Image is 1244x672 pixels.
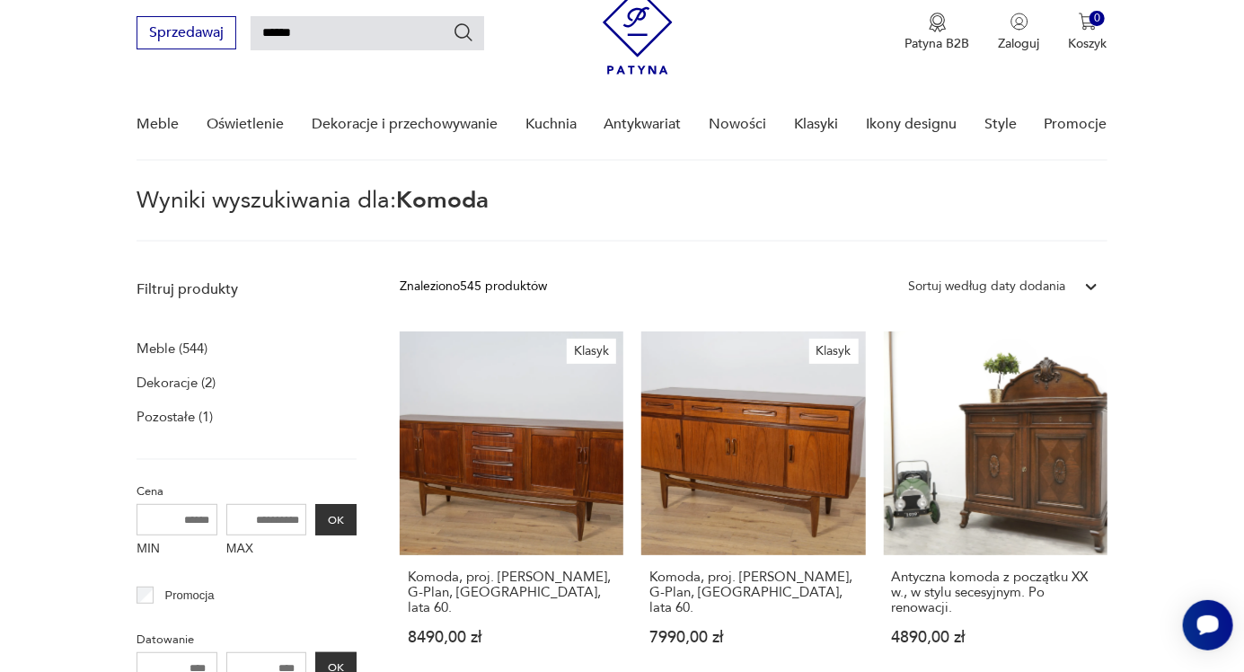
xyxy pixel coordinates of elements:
span: Komoda [396,184,489,217]
a: Dekoracje i przechowywanie [312,90,498,159]
button: Zaloguj [999,13,1040,52]
p: 8490,00 zł [408,630,615,645]
a: Pozostałe (1) [137,404,213,429]
p: Datowanie [137,630,357,650]
img: Ikona koszyka [1079,13,1097,31]
h3: Komoda, proj. [PERSON_NAME], G-Plan, [GEOGRAPHIC_DATA], lata 60. [408,570,615,615]
p: Cena [137,482,357,501]
img: Ikonka użytkownika [1010,13,1028,31]
img: Ikona medalu [929,13,947,32]
div: 0 [1090,11,1105,26]
button: 0Koszyk [1069,13,1107,52]
p: 7990,00 zł [649,630,857,645]
p: Patyna B2B [905,35,970,52]
a: Sprzedawaj [137,28,236,40]
a: Klasyki [794,90,838,159]
a: Kuchnia [525,90,577,159]
button: Sprzedawaj [137,16,236,49]
iframe: Smartsupp widget button [1183,600,1233,650]
p: 4890,00 zł [892,630,1099,645]
button: OK [315,504,357,535]
a: Meble [137,90,179,159]
a: Meble (544) [137,336,207,361]
p: Zaloguj [999,35,1040,52]
a: Antykwariat [604,90,682,159]
p: Koszyk [1069,35,1107,52]
h3: Antyczna komoda z początku XX w., w stylu secesyjnym. Po renowacji. [892,570,1099,615]
p: Wyniki wyszukiwania dla: [137,190,1107,242]
h3: Komoda, proj. [PERSON_NAME], G-Plan, [GEOGRAPHIC_DATA], lata 60. [649,570,857,615]
button: Patyna B2B [905,13,970,52]
div: Sortuj według daty dodania [909,277,1066,296]
a: Nowości [709,90,766,159]
a: Promocje [1045,90,1107,159]
a: Ikona medaluPatyna B2B [905,13,970,52]
label: MIN [137,535,217,564]
a: Oświetlenie [207,90,284,159]
p: Promocja [165,586,215,606]
a: Ikony designu [866,90,957,159]
a: Style [984,90,1017,159]
button: Szukaj [453,22,474,43]
a: Dekoracje (2) [137,370,216,395]
p: Filtruj produkty [137,279,357,299]
label: MAX [226,535,307,564]
div: Znaleziono 545 produktów [400,277,547,296]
